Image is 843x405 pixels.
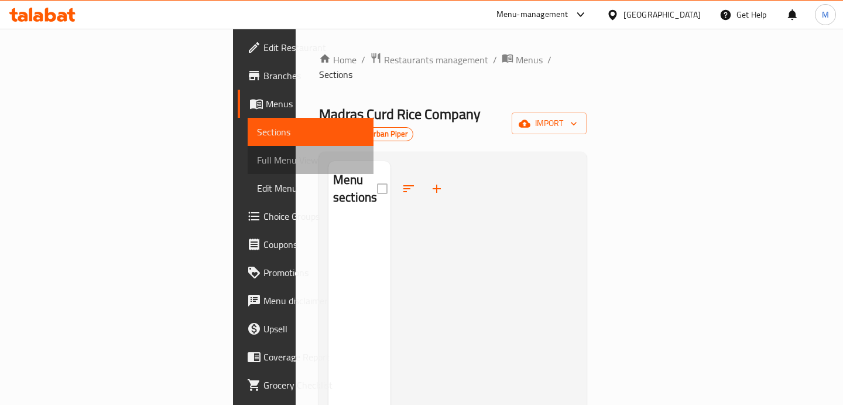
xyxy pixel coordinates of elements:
a: Full Menu View [248,146,373,174]
span: Menus [266,97,364,111]
span: Urban Piper [364,129,413,139]
a: Branches [238,62,373,90]
li: / [547,53,551,67]
span: Madras Curd Rice Company [319,101,481,127]
span: Edit Menu [257,181,364,195]
a: Menus [502,52,543,67]
span: Branches [263,69,364,83]
a: Menus [238,90,373,118]
span: Menus [516,53,543,67]
span: Coupons [263,237,364,251]
a: Sections [248,118,373,146]
span: Coverage Report [263,350,364,364]
span: Edit Restaurant [263,40,364,55]
span: Menu disclaimer [263,294,364,308]
span: Restaurants management [384,53,488,67]
span: Choice Groups [263,209,364,223]
span: Full Menu View [257,153,364,167]
span: Upsell [263,322,364,336]
a: Menu disclaimer [238,287,373,315]
span: Grocery Checklist [263,378,364,392]
a: Grocery Checklist [238,371,373,399]
div: Menu-management [496,8,568,22]
nav: Menu sections [328,217,390,226]
a: Coupons [238,230,373,258]
span: Sections [257,125,364,139]
li: / [493,53,497,67]
a: Coverage Report [238,343,373,371]
span: import [521,116,577,131]
span: M [822,8,829,21]
a: Edit Menu [248,174,373,202]
nav: breadcrumb [319,52,587,81]
div: [GEOGRAPHIC_DATA] [623,8,701,21]
a: Upsell [238,315,373,343]
a: Edit Restaurant [238,33,373,62]
span: Promotions [263,266,364,280]
a: Choice Groups [238,202,373,230]
button: import [512,113,587,134]
a: Promotions [238,258,373,287]
a: Restaurants management [370,52,488,67]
